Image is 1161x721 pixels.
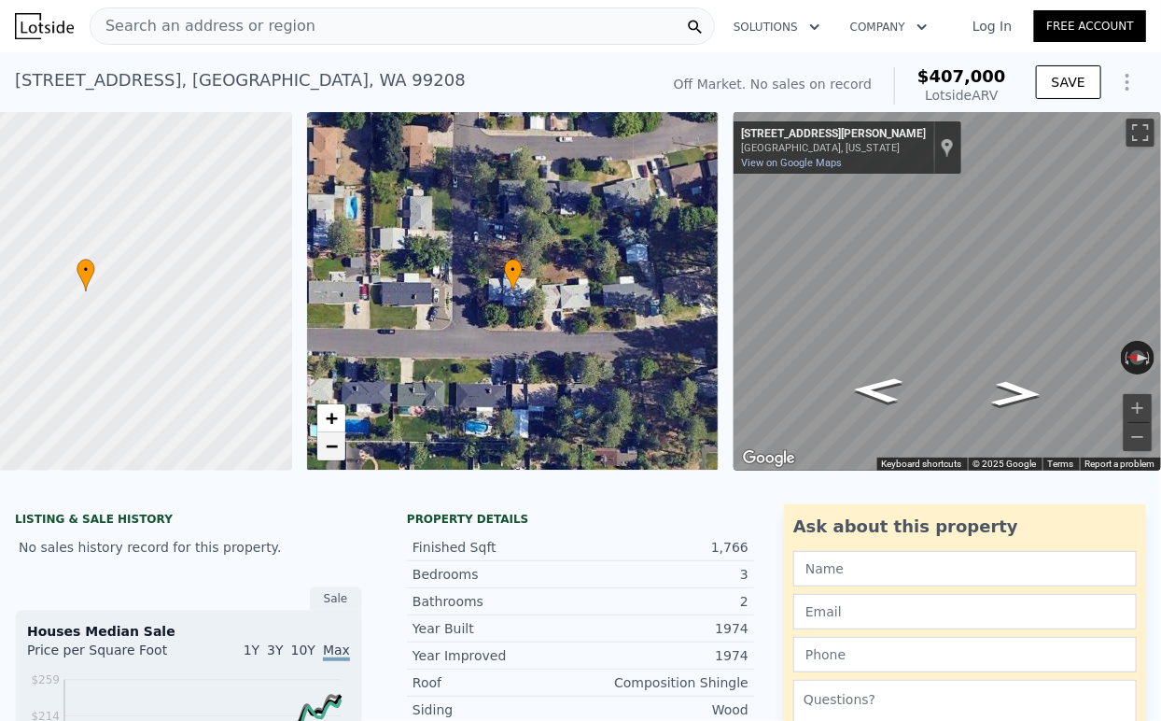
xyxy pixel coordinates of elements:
[793,551,1137,587] input: Name
[973,459,1037,469] span: © 2025 Google
[77,259,95,291] div: •
[504,259,523,291] div: •
[882,458,962,471] button: Keyboard shortcuts
[738,446,800,471] a: Open this area in Google Maps (opens a new window)
[741,157,842,169] a: View on Google Maps
[738,446,800,471] img: Google
[27,641,189,671] div: Price per Square Foot
[1034,10,1146,42] a: Free Account
[793,594,1137,629] input: Email
[325,406,337,430] span: +
[244,643,259,657] span: 1Y
[413,592,580,611] div: Bathrooms
[1124,394,1152,422] button: Zoom in
[31,673,60,686] tspan: $259
[1085,459,1155,469] a: Report a problem
[1036,65,1101,99] button: SAVE
[741,127,926,142] div: [STREET_ADDRESS][PERSON_NAME]
[15,13,74,39] img: Lotside
[734,112,1161,471] div: Street View
[580,673,748,692] div: Composition Shingle
[413,700,580,719] div: Siding
[27,622,350,641] div: Houses Median Sale
[413,538,580,557] div: Finished Sqft
[77,262,95,278] span: •
[719,10,835,44] button: Solutions
[323,643,350,661] span: Max
[317,404,345,432] a: Zoom in
[580,592,748,611] div: 2
[835,10,943,44] button: Company
[413,673,580,692] div: Roof
[1120,349,1154,365] button: Reset the view
[1109,64,1146,101] button: Show Options
[941,137,954,158] a: Show location on map
[917,86,1006,105] div: Lotside ARV
[291,643,315,657] span: 10Y
[1124,423,1152,451] button: Zoom out
[1126,119,1154,147] button: Toggle fullscreen view
[674,75,872,93] div: Off Market. No sales on record
[267,643,283,657] span: 3Y
[15,530,362,564] div: No sales history record for this property.
[580,700,748,719] div: Wood
[580,538,748,557] div: 1,766
[504,262,523,278] span: •
[1121,341,1131,375] button: Rotate counterclockwise
[580,565,748,584] div: 3
[15,512,362,530] div: LISTING & SALE HISTORY
[580,619,748,638] div: 1974
[734,112,1161,471] div: Map
[91,15,315,37] span: Search an address or region
[917,66,1006,86] span: $407,000
[1048,459,1074,469] a: Terms (opens in new tab)
[317,432,345,460] a: Zoom out
[413,646,580,665] div: Year Improved
[310,587,362,611] div: Sale
[741,142,926,154] div: [GEOGRAPHIC_DATA], [US_STATE]
[793,514,1137,540] div: Ask about this property
[325,434,337,458] span: −
[15,67,466,93] div: [STREET_ADDRESS] , [GEOGRAPHIC_DATA] , WA 99208
[1144,341,1154,375] button: Rotate clockwise
[413,565,580,584] div: Bedrooms
[793,637,1137,672] input: Phone
[580,646,748,665] div: 1974
[950,17,1034,35] a: Log In
[407,512,754,527] div: Property details
[971,375,1064,413] path: Go South, N Victor St
[413,619,580,638] div: Year Built
[831,372,924,409] path: Go North, N Victor St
